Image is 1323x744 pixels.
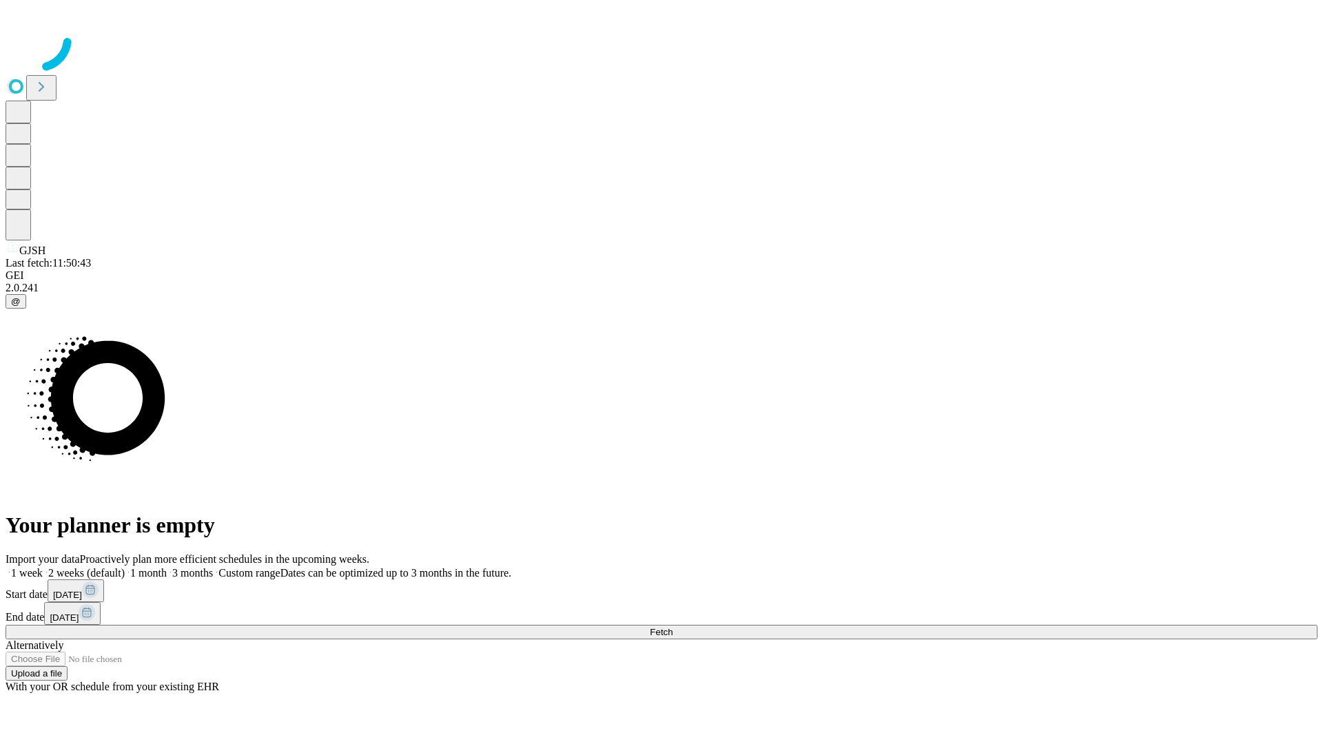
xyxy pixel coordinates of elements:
[130,567,167,579] span: 1 month
[6,681,219,692] span: With your OR schedule from your existing EHR
[6,282,1317,294] div: 2.0.241
[11,567,43,579] span: 1 week
[50,612,79,623] span: [DATE]
[53,590,82,600] span: [DATE]
[6,269,1317,282] div: GEI
[11,296,21,307] span: @
[6,513,1317,538] h1: Your planner is empty
[218,567,280,579] span: Custom range
[172,567,213,579] span: 3 months
[48,579,104,602] button: [DATE]
[6,257,91,269] span: Last fetch: 11:50:43
[80,553,369,565] span: Proactively plan more efficient schedules in the upcoming weeks.
[19,245,45,256] span: GJSH
[6,553,80,565] span: Import your data
[6,666,68,681] button: Upload a file
[650,627,673,637] span: Fetch
[280,567,511,579] span: Dates can be optimized up to 3 months in the future.
[48,567,125,579] span: 2 weeks (default)
[6,294,26,309] button: @
[44,602,101,625] button: [DATE]
[6,625,1317,639] button: Fetch
[6,602,1317,625] div: End date
[6,579,1317,602] div: Start date
[6,639,63,651] span: Alternatively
